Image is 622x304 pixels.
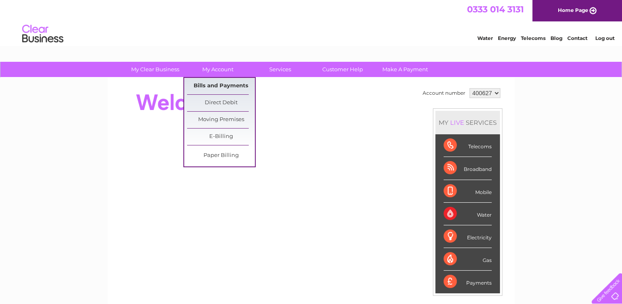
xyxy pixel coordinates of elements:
a: My Account [184,62,252,77]
div: Telecoms [444,134,492,157]
a: Direct Debit [187,95,255,111]
div: Payments [444,271,492,293]
div: Water [444,203,492,225]
div: Broadband [444,157,492,180]
a: Paper Billing [187,147,255,164]
td: Account number [421,86,467,100]
a: Bills and Payments [187,78,255,94]
img: logo.png [22,21,64,47]
a: Services [246,62,314,77]
div: Clear Business is a trading name of Verastar Limited (registered in [GEOGRAPHIC_DATA] No. 3667643... [117,5,506,40]
div: MY SERVICES [435,111,500,134]
a: 0333 014 3131 [467,4,524,14]
a: E-Billing [187,129,255,145]
a: My Clear Business [121,62,189,77]
a: Energy [498,35,516,41]
a: Customer Help [309,62,377,77]
a: Water [477,35,493,41]
a: Moving Premises [187,112,255,128]
a: Telecoms [521,35,546,41]
a: Contact [567,35,587,41]
div: Gas [444,248,492,271]
div: Mobile [444,180,492,203]
a: Blog [550,35,562,41]
div: Electricity [444,225,492,248]
a: Make A Payment [371,62,439,77]
div: LIVE [449,119,466,126]
a: Log out [595,35,614,41]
